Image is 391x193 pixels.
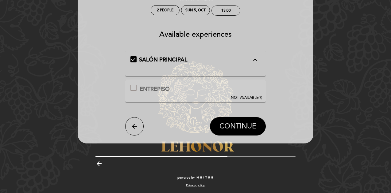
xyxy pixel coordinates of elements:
button: NOT AVAILABLE(?) [229,80,264,101]
span: SALÓN PRINCIPAL [139,56,187,63]
img: MEITRE [196,176,214,179]
i: arrow_backward [95,160,103,167]
button: CONTINUE [210,117,266,135]
span: 2 people [157,8,173,13]
div: (?) [231,95,262,100]
span: powered by [177,176,195,180]
div: 13:00 [221,8,231,13]
button: arrow_back [125,117,144,135]
i: expand_less [251,56,259,64]
a: powered by [177,176,214,180]
div: ENTREPISO [140,85,170,93]
span: CONTINUE [219,122,256,131]
md-checkbox: SALÓN PRINCIPAL expand_more [130,56,261,66]
span: Available experiences [159,30,232,39]
div: Sun 5, Oct [185,8,206,13]
button: expand_less [250,56,261,64]
i: arrow_back [131,123,138,130]
span: NOT AVAILABLE [231,95,258,100]
a: Privacy policy [186,183,205,187]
